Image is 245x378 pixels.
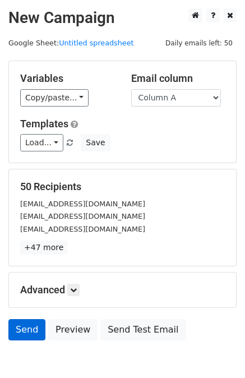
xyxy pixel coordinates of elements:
[20,212,145,220] small: [EMAIL_ADDRESS][DOMAIN_NAME]
[20,284,225,296] h5: Advanced
[8,39,134,47] small: Google Sheet:
[131,72,225,85] h5: Email column
[20,89,89,107] a: Copy/paste...
[189,324,245,378] iframe: Chat Widget
[20,181,225,193] h5: 50 Recipients
[20,72,114,85] h5: Variables
[161,39,237,47] a: Daily emails left: 50
[20,134,63,151] a: Load...
[20,241,67,255] a: +47 more
[48,319,98,340] a: Preview
[20,118,68,130] a: Templates
[20,225,145,233] small: [EMAIL_ADDRESS][DOMAIN_NAME]
[59,39,133,47] a: Untitled spreadsheet
[8,319,45,340] a: Send
[161,37,237,49] span: Daily emails left: 50
[20,200,145,208] small: [EMAIL_ADDRESS][DOMAIN_NAME]
[8,8,237,27] h2: New Campaign
[81,134,110,151] button: Save
[100,319,186,340] a: Send Test Email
